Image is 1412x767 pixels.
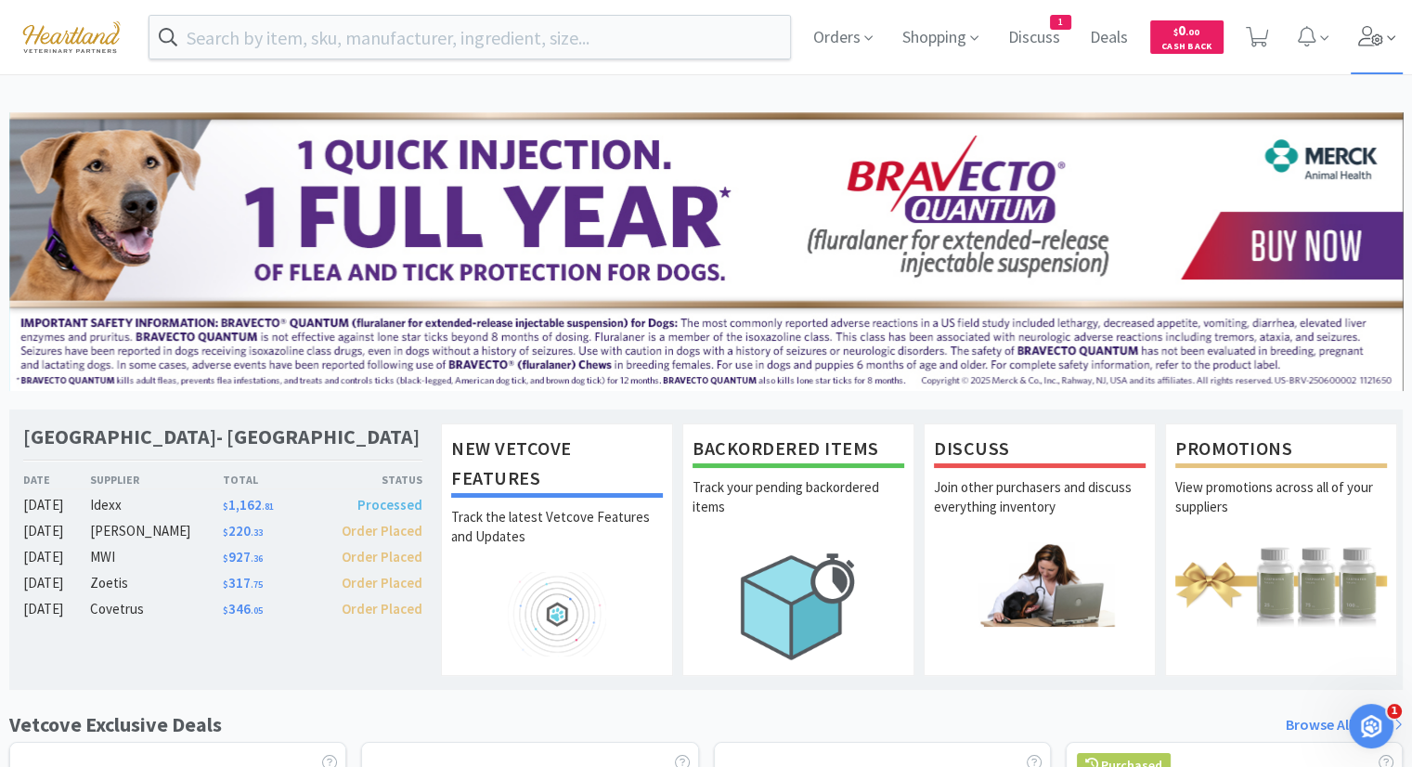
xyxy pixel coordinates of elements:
a: New Vetcove FeaturesTrack the latest Vetcove Features and Updates [441,423,673,676]
span: . 05 [251,604,263,617]
img: hero_discuss.png [934,542,1146,627]
div: [DATE] [23,546,90,568]
span: Order Placed [342,600,422,617]
h1: Backordered Items [693,434,904,468]
div: [DATE] [23,494,90,516]
a: $0.00Cash Back [1150,12,1224,62]
span: 1 [1051,16,1070,29]
span: . 81 [262,500,274,513]
h1: Promotions [1175,434,1387,468]
div: [DATE] [23,572,90,594]
span: 1,162 [223,496,274,513]
a: [DATE]MWI$927.36Order Placed [23,546,422,568]
p: View promotions across all of your suppliers [1175,477,1387,542]
span: $ [223,604,228,617]
div: Supplier [90,471,223,488]
a: [DATE]Covetrus$346.05Order Placed [23,598,422,620]
img: hero_promotions.png [1175,542,1387,627]
span: 317 [223,574,263,591]
h1: [GEOGRAPHIC_DATA]- [GEOGRAPHIC_DATA] [23,423,420,450]
span: 220 [223,522,263,539]
a: [DATE]Zoetis$317.75Order Placed [23,572,422,594]
span: . 33 [251,526,263,539]
p: Track your pending backordered items [693,477,904,542]
div: Zoetis [90,572,223,594]
span: Order Placed [342,574,422,591]
iframe: Intercom live chat [1349,704,1393,748]
a: Browse All Deals [1286,713,1403,737]
a: Backordered ItemsTrack your pending backordered items [682,423,914,676]
a: DiscussJoin other purchasers and discuss everything inventory [924,423,1156,676]
div: Idexx [90,494,223,516]
a: Discuss1 [1001,30,1068,46]
a: PromotionsView promotions across all of your suppliers [1165,423,1397,676]
h1: Vetcove Exclusive Deals [9,708,222,741]
h1: Discuss [934,434,1146,468]
span: $ [1173,26,1178,38]
span: . 36 [251,552,263,565]
div: [PERSON_NAME] [90,520,223,542]
img: hero_backorders.png [693,542,904,669]
div: Status [322,471,422,488]
span: $ [223,526,228,539]
p: Join other purchasers and discuss everything inventory [934,477,1146,542]
div: MWI [90,546,223,568]
span: 927 [223,548,263,565]
span: $ [223,578,228,591]
span: 0 [1173,21,1199,39]
span: 1 [1387,704,1402,719]
div: [DATE] [23,520,90,542]
div: [DATE] [23,598,90,620]
span: $ [223,552,228,565]
span: . 75 [251,578,263,591]
input: Search by item, sku, manufacturer, ingredient, size... [149,16,790,58]
p: Track the latest Vetcove Features and Updates [451,507,663,572]
span: Cash Back [1161,42,1212,54]
h1: New Vetcove Features [451,434,663,498]
a: [DATE]Idexx$1,162.81Processed [23,494,422,516]
a: Deals [1082,30,1135,46]
img: cad7bdf275c640399d9c6e0c56f98fd2_10.png [9,11,134,62]
div: Covetrus [90,598,223,620]
a: [DATE][PERSON_NAME]$220.33Order Placed [23,520,422,542]
span: Order Placed [342,522,422,539]
span: . 00 [1185,26,1199,38]
span: $ [223,500,228,513]
div: Total [223,471,323,488]
img: hero_feature_roadmap.png [451,572,663,656]
span: Order Placed [342,548,422,565]
span: 346 [223,600,263,617]
span: Processed [357,496,422,513]
div: Date [23,471,90,488]
img: 3ffb5edee65b4d9ab6d7b0afa510b01f.jpg [9,112,1403,391]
